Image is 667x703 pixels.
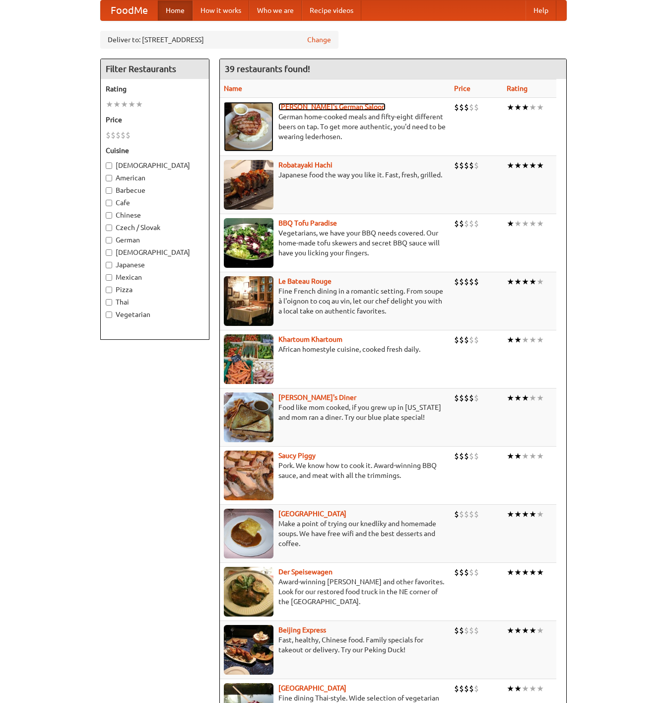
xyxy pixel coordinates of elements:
li: $ [469,102,474,113]
li: ★ [536,625,544,636]
li: ★ [514,160,522,171]
li: $ [474,509,479,520]
ng-pluralize: 39 restaurants found! [225,64,310,74]
li: ★ [536,451,544,462]
input: [DEMOGRAPHIC_DATA] [106,249,112,256]
li: $ [111,130,116,141]
p: Make a point of trying our knedlíky and homemade soups. We have free wifi and the best desserts a... [224,519,446,548]
input: Chinese [106,212,112,219]
li: $ [116,130,121,141]
li: $ [454,218,459,229]
a: Who we are [249,0,302,20]
input: [DEMOGRAPHIC_DATA] [106,162,112,169]
li: ★ [514,276,522,287]
li: $ [106,130,111,141]
li: ★ [507,683,514,694]
a: Der Speisewagen [278,568,333,576]
li: $ [464,160,469,171]
li: $ [474,276,479,287]
img: bateaurouge.jpg [224,276,273,326]
li: ★ [536,218,544,229]
a: [GEOGRAPHIC_DATA] [278,684,346,692]
b: Beijing Express [278,626,326,634]
img: beijing.jpg [224,625,273,675]
b: Robatayaki Hachi [278,161,333,169]
a: BBQ Tofu Paradise [278,219,337,227]
li: ★ [514,218,522,229]
li: ★ [522,625,529,636]
p: Pork. We know how to cook it. Award-winning BBQ sauce, and meat with all the trimmings. [224,461,446,480]
a: [PERSON_NAME]'s German Saloon [278,103,386,111]
img: czechpoint.jpg [224,509,273,558]
a: FoodMe [101,0,158,20]
li: ★ [507,625,514,636]
li: ★ [507,334,514,345]
b: Saucy Piggy [278,452,316,460]
label: American [106,173,204,183]
img: esthers.jpg [224,102,273,152]
li: $ [469,334,474,345]
li: $ [469,567,474,578]
li: $ [464,334,469,345]
input: Japanese [106,262,112,268]
p: Fine French dining in a romantic setting. From soupe à l'oignon to coq au vin, let our chef delig... [224,286,446,316]
h5: Cuisine [106,146,204,156]
input: Czech / Slovak [106,225,112,231]
b: Le Bateau Rouge [278,277,332,285]
li: ★ [529,218,536,229]
li: $ [464,218,469,229]
li: $ [474,334,479,345]
li: $ [459,102,464,113]
label: Cafe [106,198,204,208]
li: $ [459,218,464,229]
li: ★ [507,567,514,578]
li: ★ [128,99,135,110]
li: $ [469,392,474,403]
label: [DEMOGRAPHIC_DATA] [106,247,204,257]
li: ★ [514,683,522,694]
li: ★ [507,218,514,229]
h5: Price [106,115,204,125]
img: khartoum.jpg [224,334,273,384]
li: ★ [522,567,529,578]
a: How it works [193,0,249,20]
li: $ [454,160,459,171]
b: [PERSON_NAME]'s Diner [278,393,356,401]
li: ★ [522,509,529,520]
li: $ [469,160,474,171]
li: ★ [536,160,544,171]
li: $ [464,451,469,462]
li: ★ [529,567,536,578]
li: $ [459,160,464,171]
li: $ [464,567,469,578]
a: Price [454,84,470,92]
img: speisewagen.jpg [224,567,273,617]
li: $ [459,509,464,520]
img: saucy.jpg [224,451,273,500]
li: $ [454,683,459,694]
input: American [106,175,112,181]
li: $ [454,509,459,520]
li: ★ [536,334,544,345]
li: ★ [529,392,536,403]
b: Khartoum Khartoum [278,335,342,343]
li: ★ [529,102,536,113]
li: $ [464,683,469,694]
li: ★ [529,334,536,345]
label: Vegetarian [106,310,204,319]
li: ★ [514,334,522,345]
li: ★ [522,160,529,171]
li: ★ [522,451,529,462]
li: ★ [529,451,536,462]
li: $ [474,683,479,694]
img: tofuparadise.jpg [224,218,273,268]
li: $ [454,567,459,578]
li: $ [459,567,464,578]
li: $ [454,451,459,462]
li: $ [459,451,464,462]
li: ★ [536,392,544,403]
label: Pizza [106,285,204,295]
label: [DEMOGRAPHIC_DATA] [106,160,204,170]
li: ★ [113,99,121,110]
